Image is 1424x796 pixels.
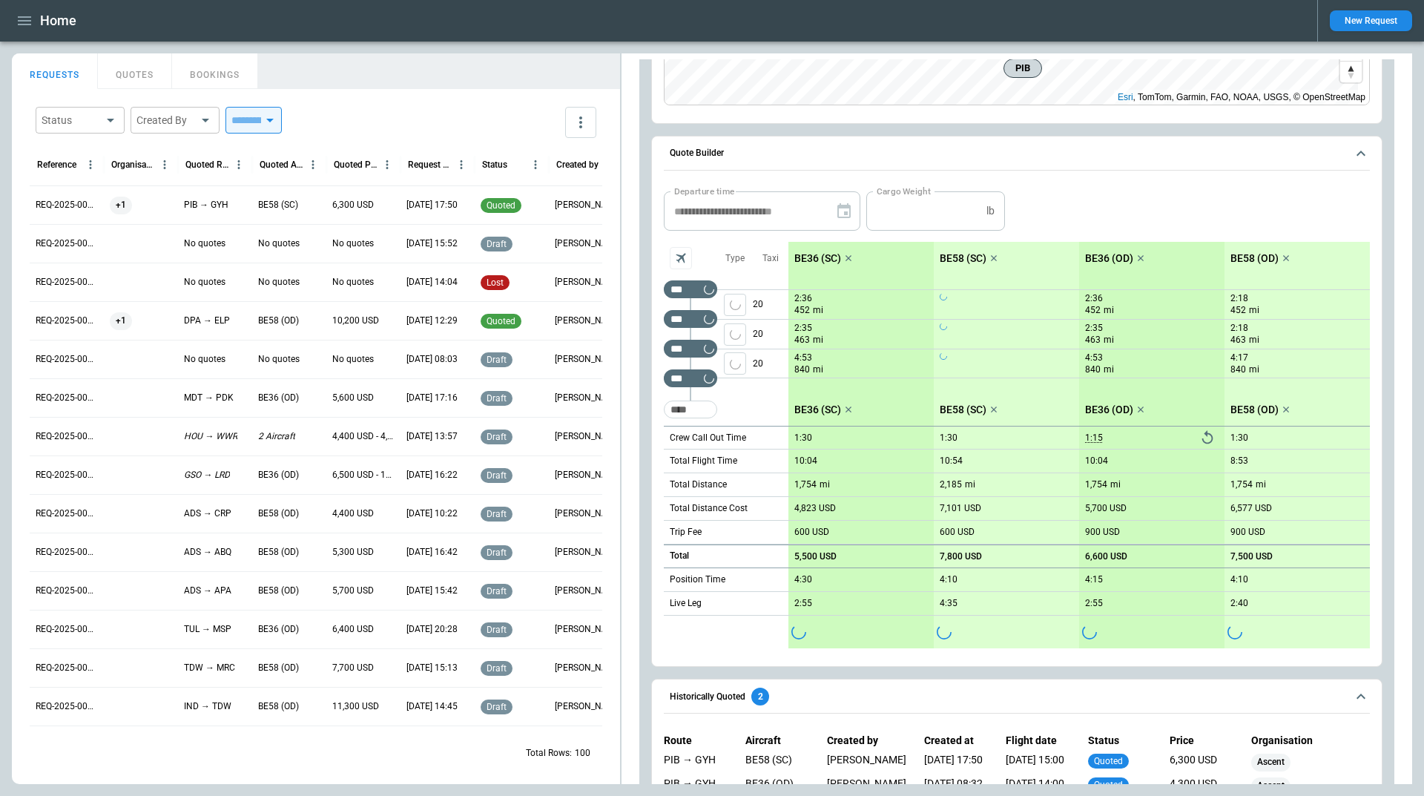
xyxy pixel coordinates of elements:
p: 08/19/2025 17:16 [406,392,458,404]
span: Aircraft selection [670,247,692,269]
span: draft [484,547,510,558]
p: Ben Gundermann [555,276,617,289]
div: BE36 (OD) [745,777,809,795]
p: Organisation [1251,734,1370,747]
span: +1 [110,302,132,340]
p: IND → TDW [184,700,231,713]
p: 900 USD [1230,527,1265,538]
p: mi [813,334,823,346]
p: BE58 (OD) [258,315,299,327]
p: Allen Maki [555,392,617,404]
p: 1,754 [1230,479,1253,490]
p: 2,185 [940,479,962,490]
p: 4,400 USD - 4,900 USD [332,430,395,443]
p: 4,823 USD [794,503,836,514]
button: Historically Quoted2 [664,680,1370,714]
p: Status [1088,734,1152,747]
p: 20 [753,320,788,349]
p: Ben Gundermann [555,237,617,250]
p: 1:30 [794,432,812,444]
p: REQ-2025-000253 [36,392,98,404]
p: BE36 (OD) [258,469,299,481]
p: 07/31/2025 15:42 [406,585,458,597]
span: draft [484,586,510,596]
a: Esri [1118,92,1133,102]
div: Created By [136,113,196,128]
button: Created by column menu [600,155,619,174]
p: Total Flight Time [670,455,737,467]
p: REQ-2025-000250 [36,507,98,520]
span: draft [484,393,510,404]
p: 2:36 [1085,293,1103,304]
p: 5,700 USD [332,585,374,597]
p: 6,400 USD [332,623,374,636]
p: 6,577 USD [1230,503,1272,514]
button: Quoted Route column menu [229,155,248,174]
p: No quotes [258,237,300,250]
p: Crew Call Out Time [670,432,746,444]
p: 6,300 USD [332,199,374,211]
div: Created by [556,159,599,170]
p: TDW → MRC [184,662,235,674]
p: REQ-2025-000258 [36,199,98,211]
p: GSO → LRD [184,469,230,481]
p: 08/22/2025 15:52 [406,237,458,250]
div: 4,300 USD [1170,777,1233,795]
p: BE58 (OD) [258,700,299,713]
p: 463 [1230,334,1246,346]
p: 08/22/2025 08:03 [406,353,458,366]
p: mi [1249,364,1259,376]
p: 1:15 [1085,432,1103,444]
span: Type of sector [724,323,746,346]
p: George O'Bryan [555,430,617,443]
p: Taxi [762,252,779,265]
p: No quotes [258,353,300,366]
p: ADS → APA [184,585,231,597]
span: draft [484,239,510,249]
p: 07/28/2025 20:28 [406,623,458,636]
p: 2:18 [1230,323,1248,334]
p: BE36 (SC) [794,404,841,416]
div: Quote Builder [664,191,1370,648]
p: 8:53 [1230,455,1248,467]
p: BE36 (OD) [1085,404,1133,416]
p: mi [965,478,975,491]
span: quoted [484,200,518,211]
p: 840 [1230,364,1246,376]
p: REQ-2025-000249 [36,546,98,559]
p: 7,500 USD [1230,551,1273,562]
p: 1,754 [1085,479,1107,490]
label: Departure time [674,185,735,197]
p: 08/22/2025 14:04 [406,276,458,289]
p: Allen Maki [555,469,617,481]
button: Reset bearing to north [1340,61,1362,82]
p: 2:40 [1230,598,1248,609]
p: 10:04 [794,455,817,467]
p: Type [725,252,745,265]
div: Too short [664,401,717,418]
p: Position Time [670,573,725,586]
p: 07/31/2025 16:42 [406,546,458,559]
p: Route [664,734,728,747]
h6: Quote Builder [670,148,724,158]
div: Not found [664,340,717,358]
p: 452 [1230,304,1246,317]
p: 2:36 [794,293,812,304]
p: 08/13/2025 13:57 [406,430,458,443]
p: mi [1249,334,1259,346]
p: BE58 (OD) [1230,252,1279,265]
div: [DATE] 15:00 [1006,754,1069,772]
p: No quotes [332,353,374,366]
div: [PERSON_NAME] [827,777,906,795]
p: BE58 (OD) [1230,404,1279,416]
p: 4,400 USD [332,507,374,520]
p: 08/04/2025 16:22 [406,469,458,481]
p: 600 USD [940,527,975,538]
p: Ben Gundermann [555,315,617,327]
p: mi [813,304,823,317]
p: REQ-2025-000248 [36,585,98,597]
p: Flight date [1006,734,1069,747]
p: Total Rows: [526,747,572,760]
p: 1,754 [794,479,817,490]
div: [DATE] 14:00 [1006,777,1069,795]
